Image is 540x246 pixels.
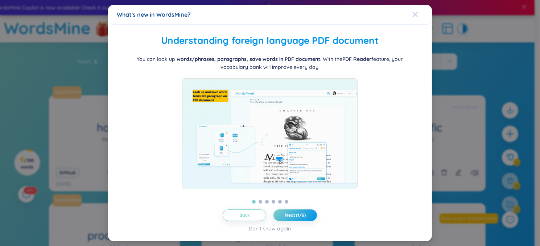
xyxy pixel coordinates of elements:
[117,11,423,18] div: What's new in WordsMine?
[278,200,282,204] button: 5
[285,200,288,204] button: 6
[412,5,432,24] button: Close
[272,200,275,204] button: 4
[177,56,320,62] b: words/phrases, paragraphs, save words in PDF document
[273,209,317,221] button: Next (1/6)
[223,209,266,221] button: Back
[285,212,306,218] span: Next (1/6)
[259,200,262,204] button: 2
[342,56,371,62] b: PDF Reader
[137,56,403,70] span: You can look up . With the feature, your vocabulary bank will improve every day.
[249,225,291,233] div: Don't show again
[239,212,250,218] span: Back
[117,33,423,48] h2: Understanding foreign language PDF document
[265,200,269,204] button: 3
[252,200,256,204] button: 1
